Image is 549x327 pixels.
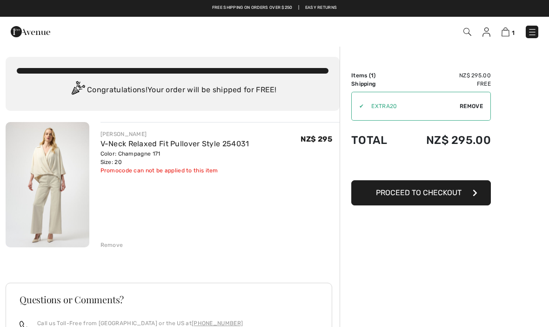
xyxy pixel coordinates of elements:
[212,5,293,11] a: Free shipping on orders over $250
[100,166,249,175] div: Promocode can not be applied to this item
[351,156,491,177] iframe: PayPal
[68,81,87,100] img: Congratulation2.svg
[528,27,537,37] img: Menu
[401,71,491,80] td: NZ$ 295.00
[460,102,483,110] span: Remove
[463,28,471,36] img: Search
[512,29,515,36] span: 1
[401,80,491,88] td: Free
[17,81,328,100] div: Congratulations! Your order will be shipped for FREE!
[351,80,401,88] td: Shipping
[100,130,249,138] div: [PERSON_NAME]
[351,71,401,80] td: Items ( )
[352,102,364,110] div: ✔
[100,150,249,166] div: Color: Champagne 171 Size: 20
[192,320,243,327] a: [PHONE_NUMBER]
[371,72,374,79] span: 1
[502,27,509,36] img: Shopping Bag
[11,27,50,35] a: 1ère Avenue
[305,5,337,11] a: Easy Returns
[6,122,89,247] img: V-Neck Relaxed Fit Pullover Style 254031
[301,135,332,143] span: NZ$ 295
[364,92,460,120] input: Promo code
[502,26,515,37] a: 1
[351,124,401,156] td: Total
[351,180,491,205] button: Proceed to Checkout
[11,22,50,41] img: 1ère Avenue
[298,5,299,11] span: |
[100,139,249,148] a: V-Neck Relaxed Fit Pullover Style 254031
[100,241,123,249] div: Remove
[20,295,318,304] h3: Questions or Comments?
[482,27,490,37] img: My Info
[376,188,462,197] span: Proceed to Checkout
[401,124,491,156] td: NZ$ 295.00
